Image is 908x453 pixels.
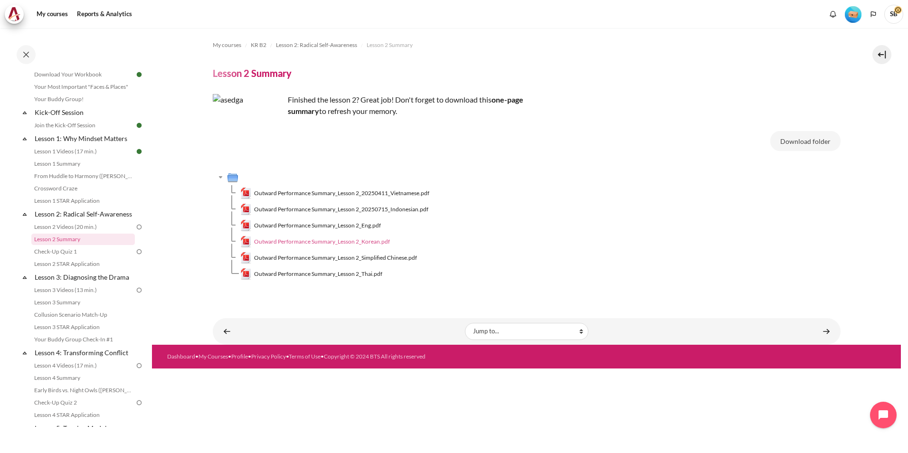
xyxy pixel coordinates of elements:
[240,204,429,215] a: Outward Performance Summary_Lesson 2_20250715_Indonesian.pdfOutward Performance Summary_Lesson 2_...
[254,270,382,278] span: Outward Performance Summary_Lesson 2_Thai.pdf
[31,170,135,182] a: From Huddle to Harmony ([PERSON_NAME]'s Story)
[31,385,135,396] a: Early Birds vs. Night Owls ([PERSON_NAME]'s Story)
[199,353,228,360] a: My Courses
[218,322,236,340] a: ◄ Lesson 2 Videos (20 min.)
[251,353,286,360] a: Privacy Policy
[324,353,426,360] a: Copyright © 2024 BTS All rights reserved
[135,223,143,231] img: To do
[213,94,284,165] img: asedga
[31,183,135,194] a: Crossword Craze
[31,360,135,371] a: Lesson 4 Videos (17 min.)
[213,94,545,117] p: Finished the lesson 2? Great job! Don't forget to download this to refresh your memory.
[817,322,836,340] a: Check-Up Quiz 1 ►
[31,309,135,321] a: Collusion Scenario Match-Up
[254,221,381,230] span: Outward Performance Summary_Lesson 2_Eng.pdf
[135,247,143,256] img: To do
[152,28,901,345] section: Content
[135,286,143,294] img: To do
[135,361,143,370] img: To do
[31,158,135,170] a: Lesson 1 Summary
[884,5,903,24] a: User menu
[8,7,21,21] img: Architeck
[31,146,135,157] a: Lesson 1 Videos (17 min.)
[31,234,135,245] a: Lesson 2 Summary
[31,69,135,80] a: Download Your Workbook
[213,41,241,49] span: My courses
[31,258,135,270] a: Lesson 2 STAR Application
[31,120,135,131] a: Join the Kick-Off Session
[31,221,135,233] a: Lesson 2 Videos (20 min.)
[31,195,135,207] a: Lesson 1 STAR Application
[866,7,880,21] button: Languages
[254,189,429,198] span: Outward Performance Summary_Lesson 2_20250411_Vietnamese.pdf
[20,273,29,282] span: Collapse
[845,6,861,23] img: Level #1
[31,297,135,308] a: Lesson 3 Summary
[240,188,430,199] a: Outward Performance Summary_Lesson 2_20250411_Vietnamese.pdfOutward Performance Summary_Lesson 2_...
[240,252,252,264] img: Outward Performance Summary_Lesson 2_Simplified Chinese.pdf
[770,131,841,151] button: Download folder
[254,205,428,214] span: Outward Performance Summary_Lesson 2_20250715_Indonesian.pdf
[254,254,417,262] span: Outward Performance Summary_Lesson 2_Simplified Chinese.pdf
[33,271,135,283] a: Lesson 3: Diagnosing the Drama
[240,252,417,264] a: Outward Performance Summary_Lesson 2_Simplified Chinese.pdfOutward Performance Summary_Lesson 2_S...
[135,147,143,156] img: Done
[289,353,321,360] a: Terms of Use
[31,81,135,93] a: Your Most Important "Faces & Places"
[254,237,390,246] span: Outward Performance Summary_Lesson 2_Korean.pdf
[240,188,252,199] img: Outward Performance Summary_Lesson 2_20250411_Vietnamese.pdf
[367,41,413,49] span: Lesson 2 Summary
[33,132,135,145] a: Lesson 1: Why Mindset Matters
[167,352,567,361] div: • • • • •
[240,236,390,247] a: Outward Performance Summary_Lesson 2_Korean.pdfOutward Performance Summary_Lesson 2_Korean.pdf
[240,268,383,280] a: Outward Performance Summary_Lesson 2_Thai.pdfOutward Performance Summary_Lesson 2_Thai.pdf
[213,67,292,79] h4: Lesson 2 Summary
[826,7,840,21] div: Show notification window with no new notifications
[251,39,266,51] a: KR B2
[240,268,252,280] img: Outward Performance Summary_Lesson 2_Thai.pdf
[33,346,135,359] a: Lesson 4: Transforming Conflict
[841,5,865,23] a: Level #1
[240,220,252,231] img: Outward Performance Summary_Lesson 2_Eng.pdf
[31,94,135,105] a: Your Buddy Group!
[20,348,29,358] span: Collapse
[240,204,252,215] img: Outward Performance Summary_Lesson 2_20250715_Indonesian.pdf
[240,220,381,231] a: Outward Performance Summary_Lesson 2_Eng.pdfOutward Performance Summary_Lesson 2_Eng.pdf
[135,70,143,79] img: Done
[31,409,135,421] a: Lesson 4 STAR Application
[213,39,241,51] a: My courses
[213,38,841,53] nav: Navigation bar
[31,397,135,408] a: Check-Up Quiz 2
[5,5,28,24] a: Architeck Architeck
[167,353,195,360] a: Dashboard
[31,246,135,257] a: Check-Up Quiz 1
[276,41,357,49] span: Lesson 2: Radical Self-Awareness
[20,134,29,143] span: Collapse
[884,5,903,24] span: SB
[135,121,143,130] img: Done
[845,5,861,23] div: Level #1
[276,39,357,51] a: Lesson 2: Radical Self-Awareness
[31,284,135,296] a: Lesson 3 Videos (13 min.)
[20,209,29,219] span: Collapse
[20,108,29,117] span: Collapse
[31,321,135,333] a: Lesson 3 STAR Application
[240,236,252,247] img: Outward Performance Summary_Lesson 2_Korean.pdf
[31,334,135,345] a: Your Buddy Group Check-In #1
[251,41,266,49] span: KR B2
[367,39,413,51] a: Lesson 2 Summary
[135,398,143,407] img: To do
[74,5,135,24] a: Reports & Analytics
[33,208,135,220] a: Lesson 2: Radical Self-Awareness
[33,106,135,119] a: Kick-Off Session
[33,5,71,24] a: My courses
[33,422,135,444] a: Lesson 5: Turning My Job Outward
[31,372,135,384] a: Lesson 4 Summary
[231,353,248,360] a: Profile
